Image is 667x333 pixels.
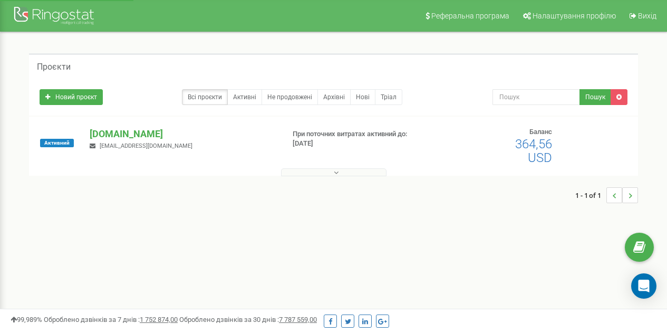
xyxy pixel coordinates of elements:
[262,89,318,105] a: Не продовжені
[44,316,178,324] span: Оброблено дзвінків за 7 днів :
[90,127,275,141] p: [DOMAIN_NAME]
[40,139,74,147] span: Активний
[279,316,317,324] u: 7 787 559,00
[317,89,351,105] a: Архівні
[140,316,178,324] u: 1 752 874,00
[579,89,611,105] button: Пошук
[182,89,228,105] a: Всі проєкти
[575,187,606,203] span: 1 - 1 of 1
[492,89,580,105] input: Пошук
[631,273,656,299] div: Open Intercom Messenger
[179,316,317,324] span: Оброблено дзвінків за 30 днів :
[350,89,375,105] a: Нові
[293,129,428,149] p: При поточних витратах активний до: [DATE]
[37,62,71,72] h5: Проєкти
[375,89,402,105] a: Тріал
[575,177,638,214] nav: ...
[515,137,552,165] span: 364,56 USD
[227,89,262,105] a: Активні
[529,128,552,136] span: Баланс
[40,89,103,105] a: Новий проєкт
[431,12,509,20] span: Реферальна програма
[638,12,656,20] span: Вихід
[100,142,192,149] span: [EMAIL_ADDRESS][DOMAIN_NAME]
[11,316,42,324] span: 99,989%
[533,12,616,20] span: Налаштування профілю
